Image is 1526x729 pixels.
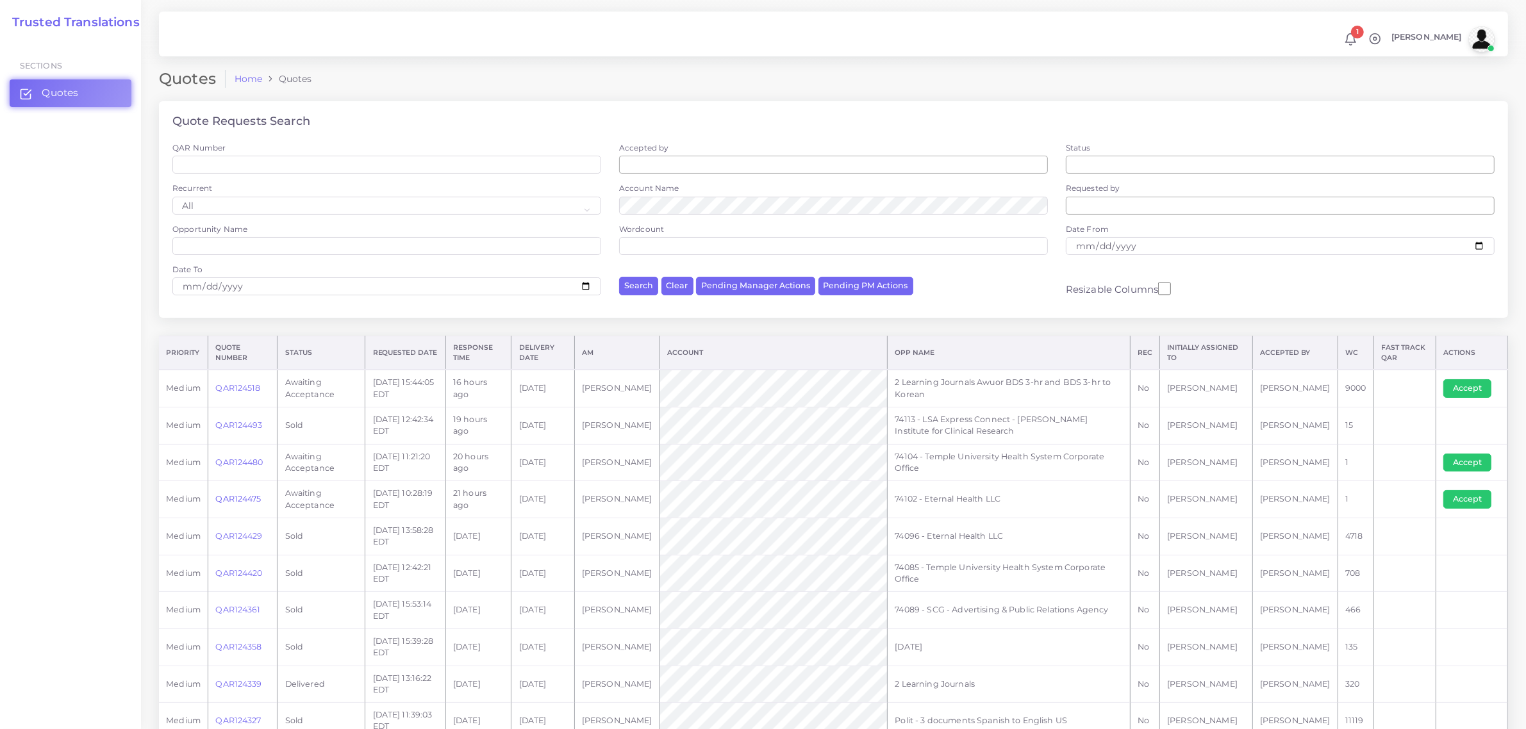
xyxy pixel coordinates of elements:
[1338,518,1373,555] td: 4718
[1158,281,1171,297] input: Resizable Columns
[445,555,511,592] td: [DATE]
[888,628,1130,666] td: [DATE]
[1252,481,1338,518] td: [PERSON_NAME]
[1443,457,1500,466] a: Accept
[166,494,201,504] span: medium
[166,383,201,393] span: medium
[1252,370,1338,407] td: [PERSON_NAME]
[659,336,887,370] th: Account
[1338,666,1373,703] td: 320
[1130,518,1159,555] td: No
[619,277,658,295] button: Search
[1066,183,1120,193] label: Requested by
[1130,555,1159,592] td: No
[166,642,201,651] span: medium
[888,518,1130,555] td: 74096 - Eternal Health LLC
[1066,142,1091,153] label: Status
[574,666,659,703] td: [PERSON_NAME]
[574,370,659,407] td: [PERSON_NAME]
[172,264,203,275] label: Date To
[888,407,1130,444] td: 74113 - LSA Express Connect - [PERSON_NAME] Institute for Clinical Research
[1130,666,1159,703] td: No
[1160,666,1253,703] td: [PERSON_NAME]
[166,457,201,467] span: medium
[445,336,511,370] th: Response Time
[1385,26,1499,52] a: [PERSON_NAME]avatar
[1339,33,1362,46] a: 1
[1443,490,1491,508] button: Accept
[619,183,679,193] label: Account Name
[166,679,201,689] span: medium
[172,115,310,129] h4: Quote Requests Search
[574,407,659,444] td: [PERSON_NAME]
[888,666,1130,703] td: 2 Learning Journals
[818,277,913,295] button: Pending PM Actions
[1160,370,1253,407] td: [PERSON_NAME]
[278,370,365,407] td: Awaiting Acceptance
[511,518,574,555] td: [DATE]
[888,555,1130,592] td: 74085 - Temple University Health System Corporate Office
[166,531,201,541] span: medium
[159,70,226,88] h2: Quotes
[511,555,574,592] td: [DATE]
[888,370,1130,407] td: 2 Learning Journals Awuor BDS 3-hr and BDS 3-hr to Korean
[888,336,1130,370] th: Opp Name
[511,444,574,481] td: [DATE]
[215,494,261,504] a: QAR124475
[574,555,659,592] td: [PERSON_NAME]
[42,86,78,100] span: Quotes
[1160,555,1253,592] td: [PERSON_NAME]
[172,142,226,153] label: QAR Number
[574,592,659,629] td: [PERSON_NAME]
[1338,336,1373,370] th: WC
[511,370,574,407] td: [DATE]
[661,277,693,295] button: Clear
[511,407,574,444] td: [DATE]
[365,444,445,481] td: [DATE] 11:21:20 EDT
[10,79,131,106] a: Quotes
[1130,370,1159,407] td: No
[215,420,262,430] a: QAR124493
[365,370,445,407] td: [DATE] 15:44:05 EDT
[445,628,511,666] td: [DATE]
[888,444,1130,481] td: 74104 - Temple University Health System Corporate Office
[445,407,511,444] td: 19 hours ago
[3,15,140,30] h2: Trusted Translations
[1066,224,1109,234] label: Date From
[278,336,365,370] th: Status
[1066,281,1171,297] label: Resizable Columns
[1130,592,1159,629] td: No
[1338,555,1373,592] td: 708
[215,457,263,467] a: QAR124480
[574,336,659,370] th: AM
[511,481,574,518] td: [DATE]
[619,224,664,234] label: Wordcount
[1436,336,1507,370] th: Actions
[574,481,659,518] td: [PERSON_NAME]
[888,481,1130,518] td: 74102 - Eternal Health LLC
[1443,383,1500,393] a: Accept
[166,605,201,614] span: medium
[1160,481,1253,518] td: [PERSON_NAME]
[511,628,574,666] td: [DATE]
[365,666,445,703] td: [DATE] 13:16:22 EDT
[1252,407,1338,444] td: [PERSON_NAME]
[365,481,445,518] td: [DATE] 10:28:19 EDT
[1160,628,1253,666] td: [PERSON_NAME]
[1160,518,1253,555] td: [PERSON_NAME]
[278,628,365,666] td: Sold
[1160,592,1253,629] td: [PERSON_NAME]
[278,518,365,555] td: Sold
[278,592,365,629] td: Sold
[574,518,659,555] td: [PERSON_NAME]
[1338,444,1373,481] td: 1
[1351,26,1364,38] span: 1
[1338,481,1373,518] td: 1
[511,336,574,370] th: Delivery Date
[172,183,212,193] label: Recurrent
[445,481,511,518] td: 21 hours ago
[1130,407,1159,444] td: No
[696,277,815,295] button: Pending Manager Actions
[215,679,261,689] a: QAR124339
[574,444,659,481] td: [PERSON_NAME]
